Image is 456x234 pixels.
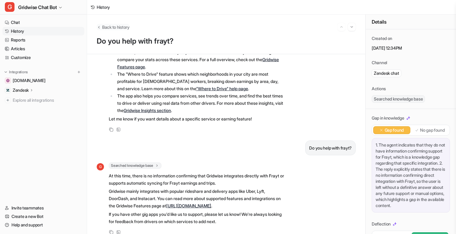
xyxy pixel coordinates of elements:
li: Integrates with top gig apps for rideshare and delivery, including Uber, Lyft, DoorDash, Instacar... [115,41,286,71]
a: History [2,27,84,35]
button: Back to history [97,24,130,30]
p: No gap found [420,127,445,133]
img: gridwise.io [6,79,10,82]
img: Next session [350,24,354,30]
button: Integrations [2,69,30,75]
p: If you have other gig apps you'd like us to support, please let us know! We're always looking for... [109,211,286,225]
img: Previous session [339,24,344,30]
img: explore all integrations [5,97,11,103]
a: "Where to Drive" help page [196,86,248,91]
a: Create a new Bot [2,212,84,221]
a: [URL][DOMAIN_NAME] [166,203,211,208]
img: expand menu [4,70,8,74]
img: menu_add.svg [77,70,81,74]
li: The app also helps you compare services, see trends over time, and find the best times to drive o... [115,92,286,114]
p: Do you help with frayt? [97,37,356,45]
p: At this time, there is no information confirming that Gridwise integrates directly with Frayt or ... [109,172,286,187]
p: Zendesk [13,87,29,93]
p: Gap in knowledge [372,115,404,121]
p: Gap found [385,127,404,133]
p: Deflection [372,221,391,227]
p: Let me know if you want details about a specific service or earning feature! [109,115,286,123]
a: Chat [2,18,84,27]
span: G [97,163,104,170]
span: Explore all integrations [13,95,82,105]
a: Explore all integrations [2,96,84,104]
a: Articles [2,44,84,53]
span: Searched knowledge base [372,95,425,103]
span: Back to history [102,24,130,30]
div: Details [366,15,456,29]
li: The "Where to Drive" feature shows which neighborhoods in your city are most profitable for [DEMO... [115,71,286,92]
p: Zendesk chat [374,70,399,76]
div: 1. The agent indicates that they do not have information confirming support for Frayt, which is a... [372,138,450,213]
p: Actions [372,86,386,92]
a: Reports [2,36,84,44]
a: gridwise.io[DOMAIN_NAME] [2,76,84,85]
p: Channel [372,60,387,66]
a: Help and support [2,221,84,229]
p: Gridwise mainly integrates with popular rideshare and delivery apps like Uber, Lyft, DoorDash, an... [109,188,286,209]
span: Gridwise Chat Bot [18,3,57,12]
p: Created on [372,35,392,41]
a: Customize [2,53,84,62]
a: Invite teammates [2,204,84,212]
p: Do you help with frayt? [309,144,352,152]
div: History [97,4,110,10]
p: Integrations [9,70,28,74]
p: [DATE] 12:34PM [372,45,450,51]
span: G [5,2,15,12]
button: Go to previous session [338,23,345,31]
span: [DOMAIN_NAME] [13,77,45,84]
img: Zendesk [6,88,10,92]
span: Searched knowledge base [109,163,161,169]
button: Go to next session [348,23,356,31]
a: Gridwise Insights section [124,108,171,113]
